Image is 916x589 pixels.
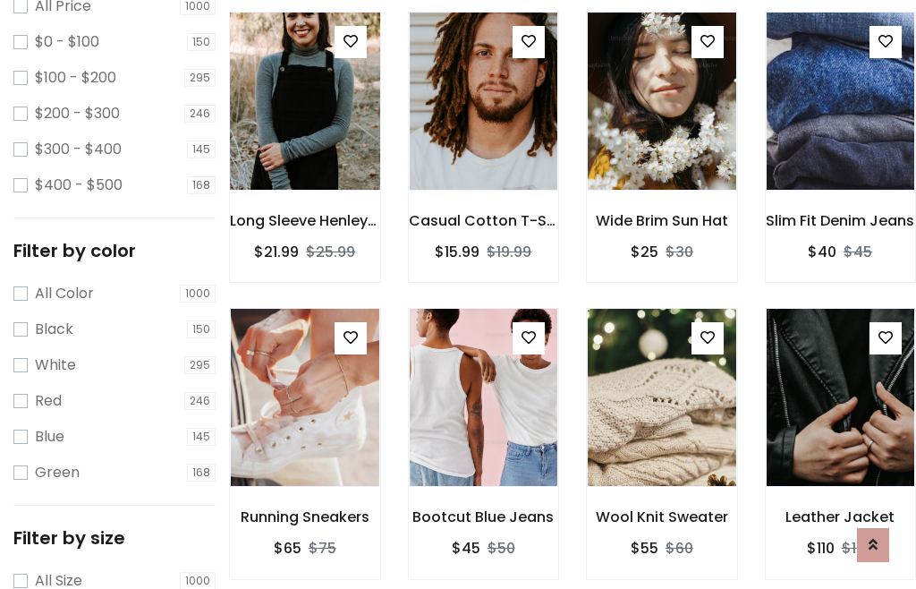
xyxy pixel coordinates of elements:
[666,242,693,262] del: $30
[766,212,916,229] h6: Slim Fit Denim Jeans
[666,538,693,559] del: $60
[230,212,380,229] h6: Long Sleeve Henley T-Shirt
[808,243,836,260] h6: $40
[35,354,76,376] label: White
[435,243,479,260] h6: $15.99
[187,141,216,158] span: 145
[587,508,737,525] h6: Wool Knit Sweater
[13,527,216,549] h5: Filter by size
[35,426,64,448] label: Blue
[35,67,116,89] label: $100 - $200
[254,243,299,260] h6: $21.99
[184,392,216,410] span: 246
[187,320,216,338] span: 150
[452,540,480,557] h6: $45
[180,285,216,303] span: 1000
[487,242,531,262] del: $19.99
[309,538,336,559] del: $75
[187,428,216,446] span: 145
[766,508,916,525] h6: Leather Jacket
[35,31,99,53] label: $0 - $100
[184,356,216,374] span: 295
[409,212,559,229] h6: Casual Cotton T-Shirt
[35,175,123,196] label: $400 - $500
[230,508,380,525] h6: Running Sneakers
[35,283,94,304] label: All Color
[35,103,120,124] label: $200 - $300
[842,538,874,559] del: $120
[35,319,73,340] label: Black
[13,240,216,261] h5: Filter by color
[807,540,835,557] h6: $110
[488,538,515,559] del: $50
[306,242,355,262] del: $25.99
[631,540,658,557] h6: $55
[187,176,216,194] span: 168
[184,69,216,87] span: 295
[187,464,216,482] span: 168
[274,540,301,557] h6: $65
[35,390,62,412] label: Red
[409,508,559,525] h6: Bootcut Blue Jeans
[35,139,122,160] label: $300 - $400
[587,212,737,229] h6: Wide Brim Sun Hat
[187,33,216,51] span: 150
[184,105,216,123] span: 246
[844,242,872,262] del: $45
[631,243,658,260] h6: $25
[35,462,80,483] label: Green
